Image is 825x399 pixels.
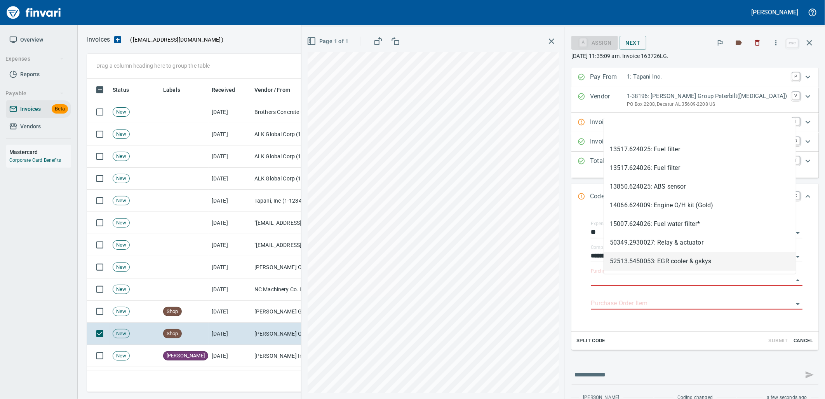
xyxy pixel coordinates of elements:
[571,87,819,113] div: Expand
[20,35,43,45] span: Overview
[604,215,796,233] li: 15007.624026: Fuel water filter*
[792,137,800,145] a: D
[604,196,796,215] li: 14066.624009: Engine O/H kit (Gold)
[251,256,329,278] td: [PERSON_NAME] Oil Company, Inc (1-12936)
[2,86,67,101] button: Payable
[571,68,819,87] div: Expand
[209,190,251,212] td: [DATE]
[574,335,607,347] button: Split Code
[209,323,251,345] td: [DATE]
[752,8,798,16] h5: [PERSON_NAME]
[164,308,181,315] span: Shop
[113,308,129,315] span: New
[20,104,41,114] span: Invoices
[792,299,803,310] button: Open
[209,278,251,301] td: [DATE]
[571,152,819,178] div: Expand
[571,113,819,132] div: Expand
[792,251,803,262] button: Open
[251,301,329,323] td: [PERSON_NAME] Group Peterbilt([MEDICAL_DATA]) (1-38196)
[5,89,64,98] span: Payable
[209,234,251,256] td: [DATE]
[254,85,290,94] span: Vendor / From
[125,36,224,44] p: ( )
[212,85,235,94] span: Received
[87,35,110,44] p: Invoices
[730,34,747,51] button: Labels
[793,336,814,345] span: Cancel
[251,367,329,389] td: Snake River Fleet Services (1-39106)
[787,39,798,47] a: esc
[113,241,129,249] span: New
[113,286,129,293] span: New
[6,66,71,83] a: Reports
[5,3,63,22] img: Finvari
[749,34,766,51] button: Discard
[20,70,40,79] span: Reports
[113,85,129,94] span: Status
[251,234,329,256] td: "[EMAIL_ADDRESS][DOMAIN_NAME]" <[EMAIL_ADDRESS][DOMAIN_NAME]>
[792,72,800,80] a: P
[571,184,819,210] div: Expand
[792,192,800,199] a: C
[6,100,71,118] a: InvoicesBeta
[209,367,251,389] td: [DATE]
[792,275,803,286] button: Close
[620,36,647,50] button: Next
[251,101,329,123] td: Brothers Concrete Cutting Inc (1-10127)
[9,148,71,156] h6: Mastercard
[164,352,208,360] span: [PERSON_NAME]
[590,192,627,202] p: Code
[113,264,129,271] span: New
[590,117,627,128] p: Invoice
[768,34,785,51] button: More
[785,33,819,52] span: Close invoice
[20,122,41,131] span: Vendors
[604,140,796,159] li: 13517.624025: Fuel filter
[604,177,796,196] li: 13850.624025: ABS sensor
[113,352,129,360] span: New
[251,123,329,145] td: ALK Global Corp (1-38361)
[604,233,796,252] li: 50349.2930027: Relay & actuator
[132,36,221,44] span: [EMAIL_ADDRESS][DOMAIN_NAME]
[627,101,787,108] p: PO Box 2208, Decatur AL 35609-2208 US
[571,39,618,45] div: Assign
[791,335,816,347] button: Cancel
[6,118,71,135] a: Vendors
[6,31,71,49] a: Overview
[750,6,800,18] button: [PERSON_NAME]
[251,345,329,367] td: [PERSON_NAME] Inc (1-38342)
[251,323,329,345] td: [PERSON_NAME] Group Peterbilt([MEDICAL_DATA]) (1-38196)
[113,153,129,160] span: New
[251,212,329,234] td: "[EMAIL_ADDRESS][DOMAIN_NAME]" <[EMAIL_ADDRESS][DOMAIN_NAME]>
[251,278,329,301] td: NC Machinery Co. Inc (1-10695)
[113,108,129,116] span: New
[590,156,627,173] p: Total
[604,252,796,271] li: 52513.5450053: EGR cooler & gskys
[163,85,180,94] span: Labels
[308,37,348,46] span: Page 1 of 1
[113,197,129,205] span: New
[209,101,251,123] td: [DATE]
[571,52,819,60] p: [DATE] 11:35:09 am. Invoice 163726LG.
[604,159,796,177] li: 13517.624026: Fuel filter
[52,105,68,114] span: Beta
[571,210,819,350] div: Expand
[251,190,329,212] td: Tapani, Inc (1-12349)
[591,245,611,250] label: Company
[209,123,251,145] td: [DATE]
[576,336,605,345] span: Split Code
[590,137,627,147] p: Invoice Date
[604,271,796,289] li: 57777.2940029: A/C switch
[164,330,181,338] span: Shop
[209,212,251,234] td: [DATE]
[591,269,623,274] label: Purchase Order
[209,256,251,278] td: [DATE]
[96,62,210,70] p: Drag a column heading here to group the table
[212,85,245,94] span: Received
[590,92,627,108] p: Vendor
[792,92,800,100] a: V
[792,117,800,125] a: I
[305,34,352,49] button: Page 1 of 1
[251,168,329,190] td: ALK Global Corp (1-38361)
